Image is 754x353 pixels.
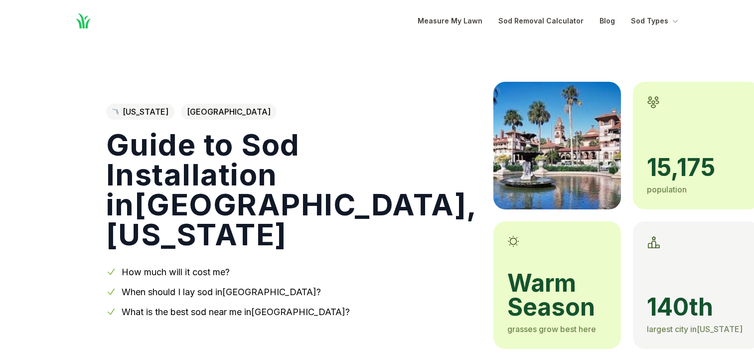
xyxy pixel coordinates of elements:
span: grasses grow best here [507,324,596,334]
img: Florida state outline [112,109,119,115]
a: When should I lay sod in[GEOGRAPHIC_DATA]? [122,287,321,297]
h1: Guide to Sod Installation in [GEOGRAPHIC_DATA] , [US_STATE] [106,130,477,249]
a: Sod Removal Calculator [498,15,584,27]
a: How much will it cost me? [122,267,230,277]
span: 15,175 [647,156,747,179]
span: largest city in [US_STATE] [647,324,743,334]
span: population [647,184,687,194]
span: warm season [507,271,607,319]
a: Measure My Lawn [418,15,482,27]
span: [GEOGRAPHIC_DATA] [181,104,277,120]
button: Sod Types [631,15,680,27]
img: A picture of St. Augustine [493,82,621,209]
span: 140th [647,295,747,319]
a: [US_STATE] [106,104,174,120]
a: Blog [600,15,615,27]
a: What is the best sod near me in[GEOGRAPHIC_DATA]? [122,307,350,317]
